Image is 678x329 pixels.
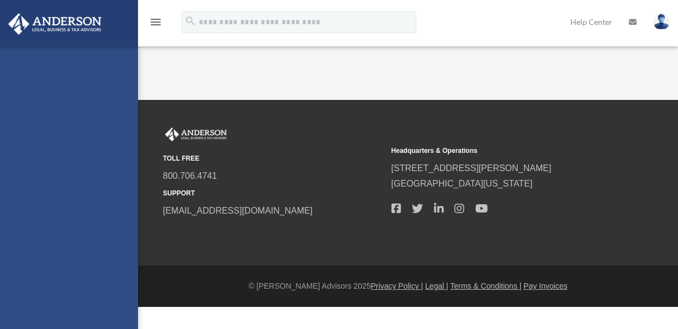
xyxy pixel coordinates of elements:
a: 800.706.4741 [163,171,217,181]
a: [EMAIL_ADDRESS][DOMAIN_NAME] [163,206,312,215]
a: Legal | [425,282,448,290]
small: SUPPORT [163,188,384,199]
small: Headquarters & Operations [391,145,612,157]
img: Anderson Advisors Platinum Portal [163,128,229,142]
a: [STREET_ADDRESS][PERSON_NAME] [391,163,552,173]
i: search [184,15,197,27]
a: Terms & Conditions | [451,282,522,290]
a: menu [149,19,162,29]
small: TOLL FREE [163,153,384,164]
a: Privacy Policy | [371,282,423,290]
img: Anderson Advisors Platinum Portal [5,13,105,35]
a: [GEOGRAPHIC_DATA][US_STATE] [391,179,533,188]
div: © [PERSON_NAME] Advisors 2025 [138,279,678,293]
i: menu [149,15,162,29]
a: Pay Invoices [523,282,567,290]
img: User Pic [653,14,670,30]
